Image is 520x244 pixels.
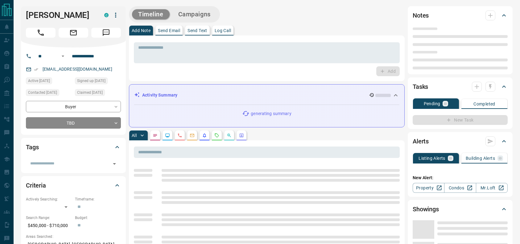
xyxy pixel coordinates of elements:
[413,183,444,193] a: Property
[26,28,56,38] span: Call
[413,204,439,214] h2: Showings
[26,117,121,129] div: TBD
[142,92,177,98] p: Activity Summary
[413,8,508,23] div: Notes
[75,215,121,221] p: Budget:
[26,178,121,193] div: Criteria
[26,180,46,190] h2: Criteria
[26,77,72,86] div: Wed Aug 06 2025
[104,13,109,17] div: condos.ca
[75,196,121,202] p: Timeframe:
[215,28,231,33] p: Log Call
[132,28,151,33] p: Add Note
[413,10,429,20] h2: Notes
[34,67,38,72] svg: Email Verified
[59,52,67,60] button: Open
[77,89,103,96] span: Claimed [DATE]
[177,133,182,138] svg: Calls
[158,28,180,33] p: Send Email
[26,234,121,239] p: Areas Searched:
[26,215,72,221] p: Search Range:
[413,79,508,94] div: Tasks
[26,142,39,152] h2: Tags
[424,101,440,106] p: Pending
[476,183,508,193] a: Mr.Loft
[239,133,244,138] svg: Agent Actions
[251,110,291,117] p: generating summary
[413,136,429,146] h2: Alerts
[28,89,57,96] span: Contacted [DATE]
[26,101,121,112] div: Buyer
[75,89,121,98] div: Wed Aug 06 2025
[214,133,219,138] svg: Requests
[413,82,428,92] h2: Tasks
[473,102,495,106] p: Completed
[202,133,207,138] svg: Listing Alerts
[26,196,72,202] p: Actively Searching:
[165,133,170,138] svg: Lead Browsing Activity
[59,28,88,38] span: Email
[77,78,105,84] span: Signed up [DATE]
[75,77,121,86] div: Fri Jan 22 2021
[153,133,158,138] svg: Notes
[466,156,495,160] p: Building Alerts
[28,78,50,84] span: Active [DATE]
[26,89,72,98] div: Wed Aug 06 2025
[413,175,508,181] p: New Alert:
[26,140,121,155] div: Tags
[419,156,445,160] p: Listing Alerts
[227,133,232,138] svg: Opportunities
[190,133,195,138] svg: Emails
[91,28,121,38] span: Message
[444,183,476,193] a: Condos
[413,134,508,149] div: Alerts
[43,67,112,72] a: [EMAIL_ADDRESS][DOMAIN_NAME]
[132,9,170,19] button: Timeline
[413,202,508,217] div: Showings
[26,221,72,231] p: $450,000 - $710,000
[134,89,399,101] div: Activity Summary
[110,159,119,168] button: Open
[26,10,95,20] h1: [PERSON_NAME]
[188,28,207,33] p: Send Text
[132,133,137,138] p: All
[172,9,217,19] button: Campaigns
